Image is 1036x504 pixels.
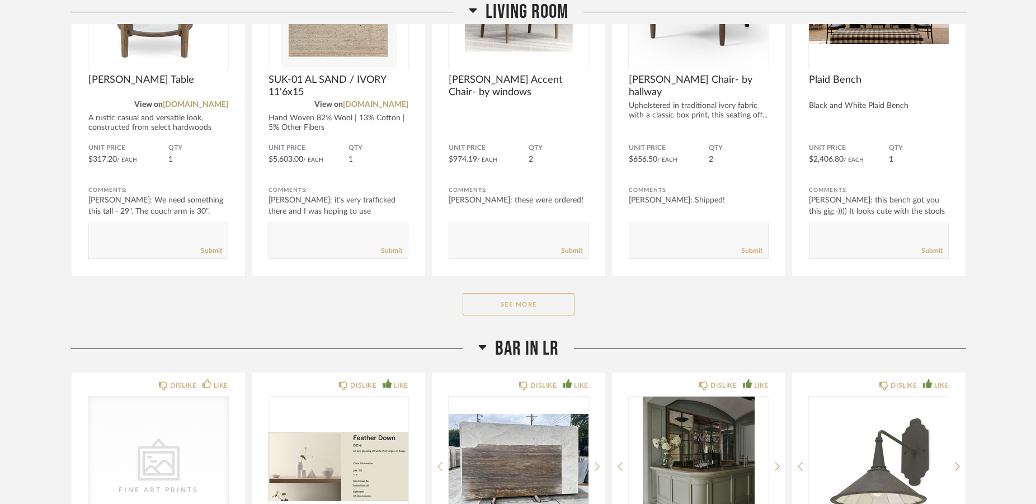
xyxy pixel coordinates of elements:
span: QTY [709,144,769,153]
span: $317.20 [88,156,117,163]
span: SUK-01 AL SAND / IVORY 11'6x15 [269,74,408,98]
div: A rustic casual and versatile look, constructed from select hardwoods wit... [88,114,228,142]
div: [PERSON_NAME]: it's very trafficked there and I was hoping to use something that won'... [269,195,408,228]
span: [PERSON_NAME] Chair- by hallway [629,74,769,98]
div: [PERSON_NAME]: We need something this tall - 29". The couch arm is 30". [88,195,228,217]
div: Black and White Plaid Bench [809,101,949,111]
div: Hand Woven 82% Wool | 13% Cotton | 5% Other Fibers [269,114,408,133]
span: Plaid Bench [809,74,949,86]
span: Bar in LR [495,337,559,361]
a: Submit [921,246,943,256]
span: $2,406.80 [809,156,844,163]
div: [PERSON_NAME]: Shipped! [629,195,769,206]
span: Unit Price [629,144,709,153]
div: [PERSON_NAME]: these were ordered! [449,195,588,206]
div: Comments: [809,185,949,196]
span: [PERSON_NAME] Accent Chair- by windows [449,74,588,98]
a: Submit [201,246,222,256]
span: / Each [477,157,497,163]
span: View on [314,101,343,109]
div: Upholstered in traditional ivory fabric with a classic box print, this seating off... [629,101,769,120]
div: LIKE [214,380,228,391]
span: QTY [349,144,408,153]
span: 2 [709,156,713,163]
span: QTY [889,144,949,153]
div: Comments: [449,185,588,196]
button: See More [463,293,574,315]
div: DISLIKE [710,380,737,391]
span: $5,603.00 [269,156,303,163]
span: Unit Price [88,144,168,153]
div: Comments: [88,185,228,196]
span: / Each [844,157,864,163]
a: Submit [561,246,582,256]
div: LIKE [394,380,408,391]
span: $974.19 [449,156,477,163]
span: 1 [349,156,353,163]
span: 1 [889,156,893,163]
span: QTY [529,144,588,153]
span: View on [134,101,163,109]
a: [DOMAIN_NAME] [163,101,228,109]
span: Unit Price [269,144,349,153]
div: DISLIKE [350,380,376,391]
div: [PERSON_NAME]: this bench got you this gig;-)))) It looks cute with the stools in t... [809,195,949,228]
span: Unit Price [809,144,889,153]
span: / Each [657,157,677,163]
div: LIKE [574,380,588,391]
div: DISLIKE [530,380,557,391]
div: Comments: [269,185,408,196]
span: $656.50 [629,156,657,163]
span: Unit Price [449,144,529,153]
span: QTY [168,144,228,153]
div: DISLIKE [891,380,917,391]
div: LIKE [934,380,949,391]
span: / Each [303,157,323,163]
span: 2 [529,156,533,163]
span: / Each [117,157,137,163]
div: DISLIKE [170,380,196,391]
a: Submit [741,246,762,256]
a: Submit [381,246,402,256]
span: [PERSON_NAME] Table [88,74,228,86]
a: [DOMAIN_NAME] [343,101,408,109]
div: Fine Art Prints [102,484,214,496]
div: LIKE [754,380,769,391]
div: Comments: [629,185,769,196]
span: 1 [168,156,173,163]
